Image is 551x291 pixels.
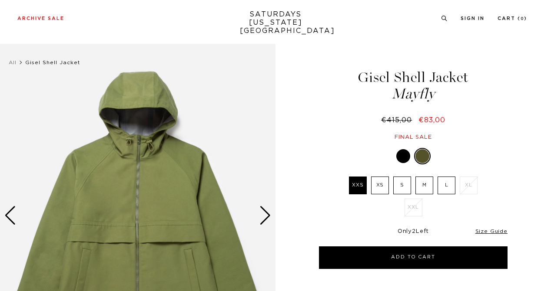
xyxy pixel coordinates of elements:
[438,177,455,194] label: L
[415,177,433,194] label: M
[17,16,64,21] a: Archive Sale
[259,206,271,225] div: Next slide
[521,17,524,21] small: 0
[381,117,415,124] del: €415,00
[4,206,16,225] div: Previous slide
[318,70,509,101] h1: Gisel Shell Jacket
[371,177,389,194] label: XS
[318,87,509,101] span: Mayfly
[418,117,445,124] span: €83,00
[240,10,312,35] a: SATURDAYS[US_STATE][GEOGRAPHIC_DATA]
[498,16,527,21] a: Cart (0)
[25,60,80,65] span: Gisel Shell Jacket
[9,60,17,65] a: All
[461,16,485,21] a: Sign In
[349,177,367,194] label: XXS
[319,246,508,269] button: Add to Cart
[475,229,508,234] a: Size Guide
[319,228,508,235] div: Only Left
[393,177,411,194] label: S
[318,134,509,141] div: Final sale
[412,229,416,234] span: 2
